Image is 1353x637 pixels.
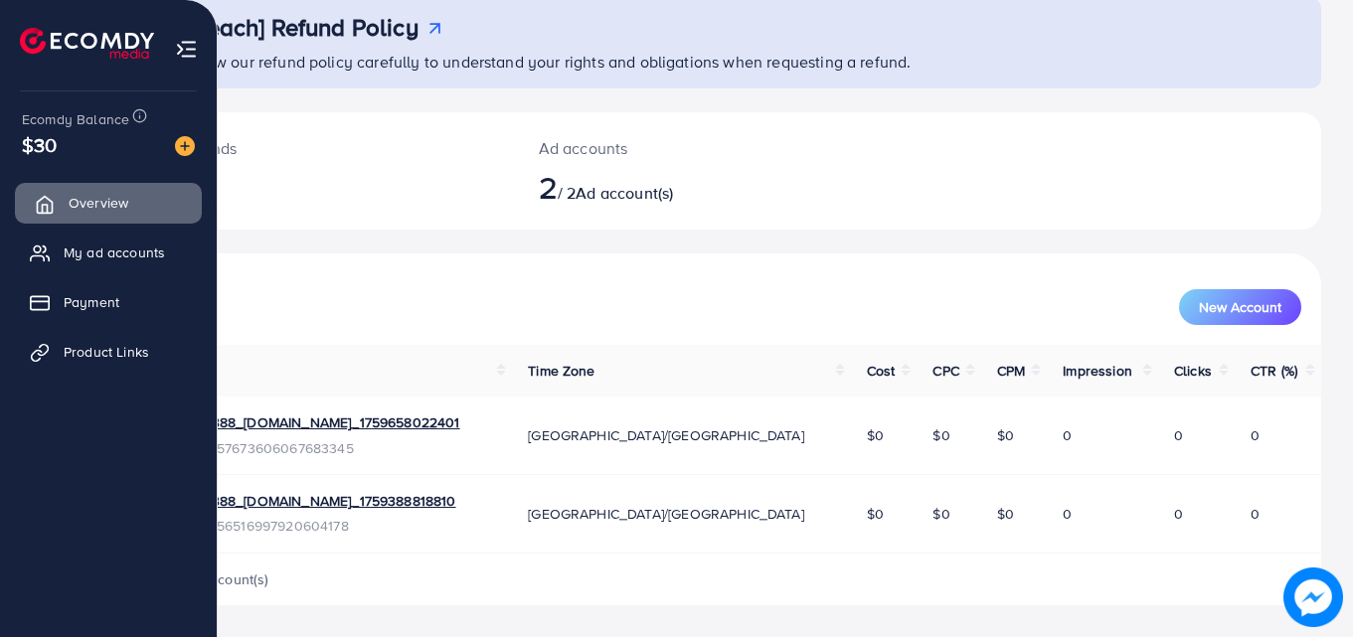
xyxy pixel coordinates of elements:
[1063,361,1132,381] span: Impression
[1179,289,1301,325] button: New Account
[867,361,896,381] span: Cost
[539,164,558,210] span: 2
[175,136,195,156] img: image
[15,233,202,272] a: My ad accounts
[1174,504,1183,524] span: 0
[181,491,456,511] a: 1032388_[DOMAIN_NAME]_1759388818810
[69,193,128,213] span: Overview
[539,168,793,206] h2: / 2
[1174,361,1212,381] span: Clicks
[1063,425,1072,445] span: 0
[997,361,1025,381] span: CPM
[127,50,1309,74] p: Please review our refund policy carefully to understand your rights and obligations when requesti...
[997,504,1014,524] span: $0
[867,425,884,445] span: $0
[15,183,202,223] a: Overview
[528,425,804,445] span: [GEOGRAPHIC_DATA]/[GEOGRAPHIC_DATA]
[1284,568,1343,627] img: image
[22,109,129,129] span: Ecomdy Balance
[181,412,460,432] a: 1032388_[DOMAIN_NAME]_1759658022401
[932,504,949,524] span: $0
[576,182,673,204] span: Ad account(s)
[156,13,419,42] h3: [AdReach] Refund Policy
[932,425,949,445] span: $0
[175,38,198,61] img: menu
[1251,504,1260,524] span: 0
[15,332,202,372] a: Product Links
[135,136,491,160] p: [DATE] spends
[1063,504,1072,524] span: 0
[539,136,793,160] p: Ad accounts
[20,28,154,59] img: logo
[867,504,884,524] span: $0
[1199,300,1281,314] span: New Account
[181,516,456,536] span: ID: 7556516997920604178
[181,438,460,458] span: ID: 7557673606067683345
[1251,425,1260,445] span: 0
[64,342,149,362] span: Product Links
[932,361,958,381] span: CPC
[64,242,165,262] span: My ad accounts
[64,292,119,312] span: Payment
[135,168,491,206] h2: $0
[15,282,202,322] a: Payment
[997,425,1014,445] span: $0
[1174,425,1183,445] span: 0
[528,361,594,381] span: Time Zone
[22,130,57,159] span: $30
[528,504,804,524] span: [GEOGRAPHIC_DATA]/[GEOGRAPHIC_DATA]
[1251,361,1297,381] span: CTR (%)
